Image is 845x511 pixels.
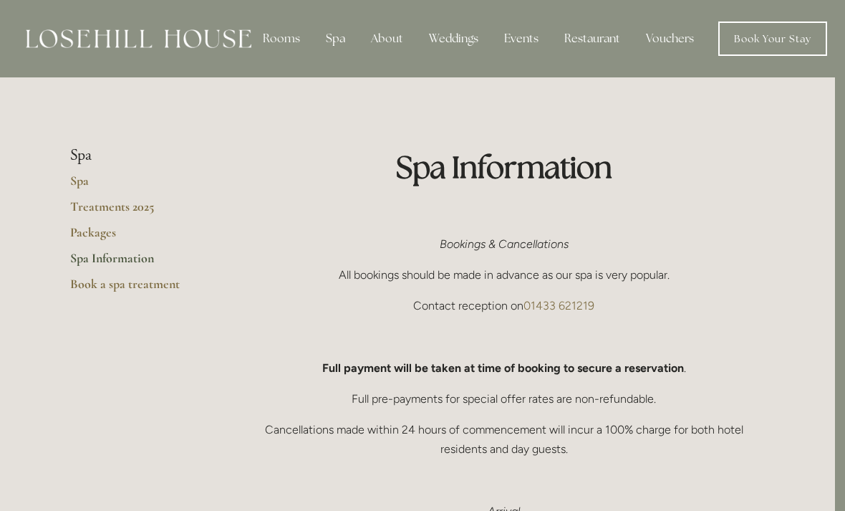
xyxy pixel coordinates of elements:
[440,237,569,251] em: Bookings & Cancellations
[70,250,207,276] a: Spa Information
[251,24,312,53] div: Rooms
[314,24,357,53] div: Spa
[70,173,207,199] a: Spa
[253,420,755,459] p: Cancellations made within 24 hours of commencement will incur a 100% charge for both hotel reside...
[417,24,490,53] div: Weddings
[70,199,207,224] a: Treatments 2025
[396,148,612,186] strong: Spa Information
[359,24,415,53] div: About
[70,224,207,250] a: Packages
[253,296,755,315] p: Contact reception on
[322,361,684,375] strong: Full payment will be taken at time of booking to secure a reservation
[523,299,594,312] a: 01433 621219
[70,276,207,302] a: Book a spa treatment
[718,22,827,56] a: Book Your Stay
[26,29,251,48] img: Losehill House
[253,389,755,409] p: Full pre-payments for special offer rates are non-refundable.
[493,24,550,53] div: Events
[253,265,755,285] p: All bookings should be made in advance as our spa is very popular.
[553,24,632,53] div: Restaurant
[70,146,207,165] li: Spa
[253,358,755,378] p: .
[634,24,705,53] a: Vouchers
